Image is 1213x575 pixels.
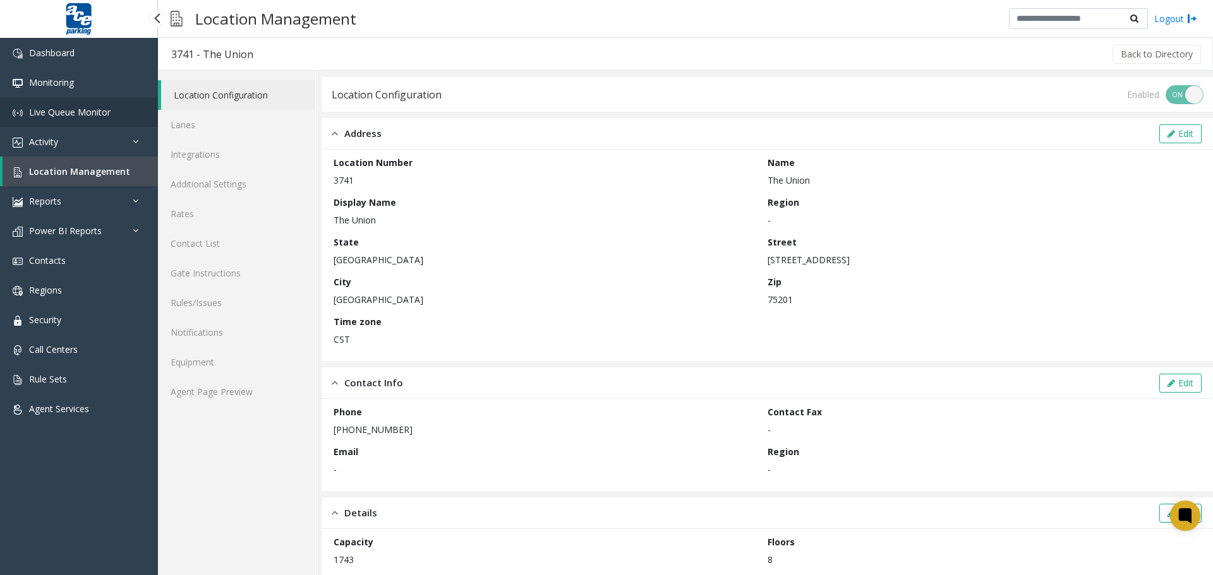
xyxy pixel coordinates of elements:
button: Edit [1159,504,1202,523]
a: Location Configuration [161,80,315,110]
p: 75201 [768,293,1195,306]
span: Activity [29,136,58,148]
span: Details [344,506,377,520]
p: - [768,463,1195,476]
a: Lanes [158,110,315,139]
p: [STREET_ADDRESS] [768,253,1195,266]
label: Zip [768,275,782,288]
img: 'icon' [13,108,23,118]
a: Notifications [158,317,315,347]
img: 'icon' [13,405,23,415]
label: Time zone [334,315,382,328]
p: CST [334,333,761,346]
label: Name [768,156,795,169]
label: Contact Fax [768,405,822,418]
span: Contact Info [344,376,403,390]
p: - [768,423,1195,436]
span: Regions [29,284,62,296]
button: Edit [1159,374,1202,393]
label: Region [768,196,799,209]
div: Location Configuration [332,86,442,103]
p: The Union [334,213,761,227]
button: Edit [1159,124,1202,143]
img: opened [332,126,338,141]
span: Security [29,314,61,326]
p: 1743 [334,553,761,566]
a: Equipment [158,347,315,377]
span: Address [344,126,382,141]
label: Floors [768,535,795,548]
div: Enabled [1127,88,1159,101]
span: Location Management [29,165,130,177]
label: Email [334,445,358,458]
span: Agent Services [29,403,89,415]
a: Gate Instructions [158,258,315,288]
label: Phone [334,405,362,418]
label: Street [768,235,797,249]
img: 'icon' [13,286,23,296]
h3: Location Management [189,3,363,34]
span: Dashboard [29,47,75,59]
img: 'icon' [13,227,23,237]
span: Live Queue Monitor [29,106,111,118]
label: Capacity [334,535,373,548]
p: 8 [768,553,1195,566]
img: 'icon' [13,78,23,88]
a: Rules/Issues [158,288,315,317]
p: 3741 [334,174,761,187]
label: City [334,275,351,288]
a: Additional Settings [158,169,315,199]
span: Monitoring [29,76,74,88]
img: logout [1187,12,1197,25]
img: 'icon' [13,49,23,59]
p: [GEOGRAPHIC_DATA] [334,253,761,266]
a: Location Management [3,157,158,186]
label: Location Number [334,156,413,169]
img: 'icon' [13,345,23,355]
p: - [334,463,761,476]
img: pageIcon [171,3,183,34]
img: opened [332,376,338,390]
span: Rule Sets [29,373,67,385]
img: opened [332,506,338,520]
label: Display Name [334,196,396,209]
img: 'icon' [13,138,23,148]
p: The Union [768,174,1195,187]
img: 'icon' [13,167,23,177]
a: Contact List [158,228,315,258]
img: 'icon' [13,197,23,207]
img: 'icon' [13,375,23,385]
a: Logout [1154,12,1197,25]
span: Reports [29,195,61,207]
a: Integrations [158,139,315,169]
a: Rates [158,199,315,228]
img: 'icon' [13,256,23,266]
span: Call Centers [29,343,78,355]
img: 'icon' [13,316,23,326]
p: - [768,213,1195,227]
button: Back to Directory [1113,45,1201,64]
span: Contacts [29,254,66,266]
p: [GEOGRAPHIC_DATA] [334,293,761,306]
label: State [334,235,359,249]
label: Region [768,445,799,458]
div: 3741 - The Union [171,46,253,62]
p: [PHONE_NUMBER] [334,423,761,436]
a: Agent Page Preview [158,377,315,406]
span: Power BI Reports [29,225,102,237]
